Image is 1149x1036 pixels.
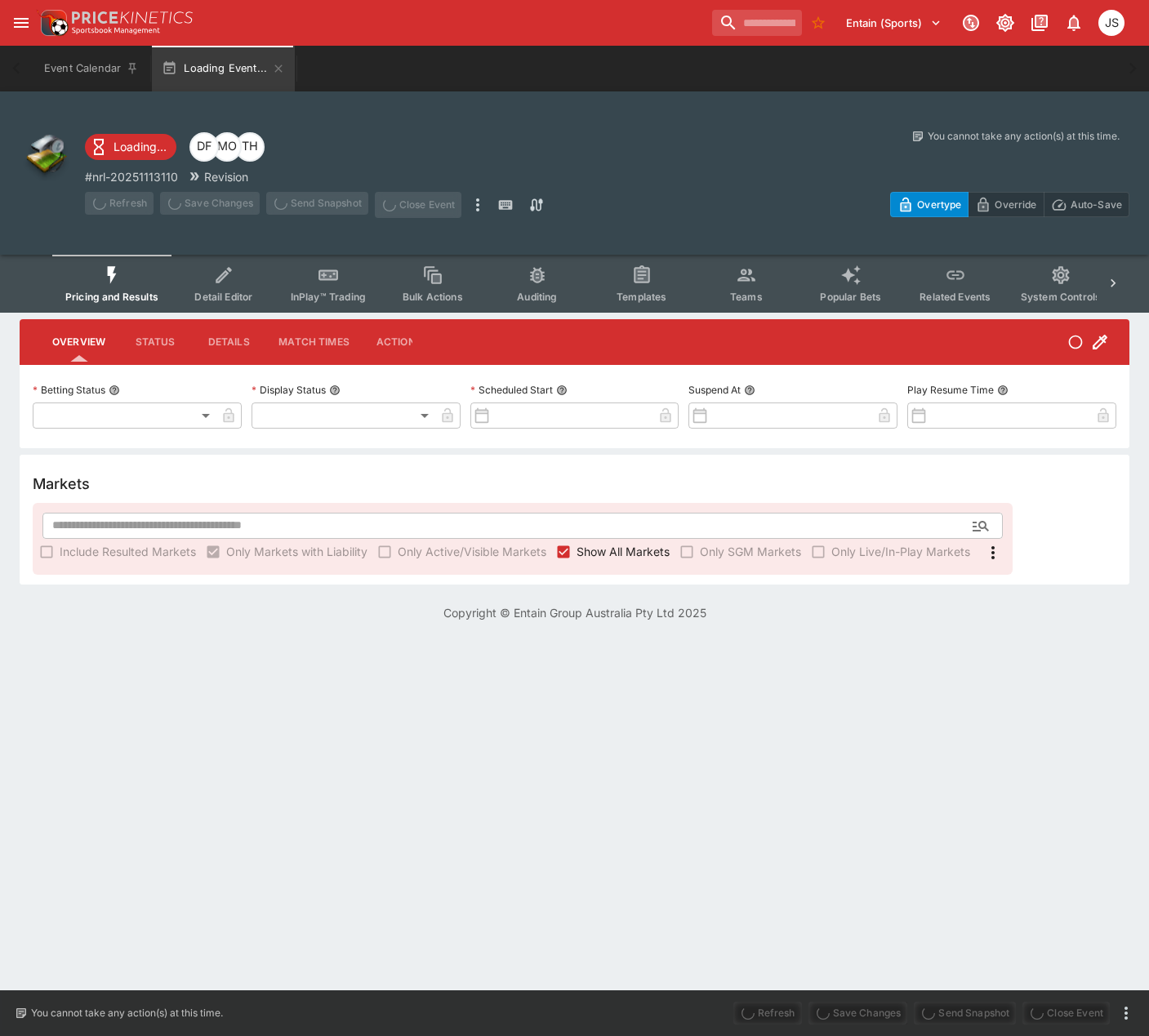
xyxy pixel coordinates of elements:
img: Sportsbook Management [72,27,160,34]
span: Detail Editor [194,291,252,303]
p: Betting Status [33,383,105,397]
p: You cannot take any action(s) at this time. [31,1006,223,1020]
span: Popular Bets [820,291,881,303]
button: Suspend At [744,385,755,396]
button: Toggle light/dark mode [991,8,1020,38]
span: Bulk Actions [403,291,463,303]
div: Matthew Oliver [212,132,242,162]
button: Actions [363,322,436,362]
span: Only Markets with Liability [226,543,367,560]
button: Notifications [1059,8,1089,38]
span: Only Live/In-Play Markets [831,543,970,560]
span: Show All Markets [577,543,670,560]
p: Copy To Clipboard [85,168,178,185]
span: InPlay™ Trading [291,291,366,303]
button: Auto-Save [1044,192,1129,217]
span: Auditing [517,291,557,303]
span: System Controls [1021,291,1101,303]
span: Only Active/Visible Markets [398,543,546,560]
p: Display Status [252,383,326,397]
button: Documentation [1025,8,1054,38]
p: You cannot take any action(s) at this time. [928,129,1120,144]
button: more [1116,1003,1136,1023]
button: Details [192,322,265,362]
span: Only SGM Markets [700,543,801,560]
p: Override [995,196,1036,213]
button: Select Tenant [836,10,951,36]
p: Overtype [917,196,961,213]
button: John Seaton [1093,5,1129,41]
button: Status [118,322,192,362]
p: Suspend At [688,383,741,397]
button: Overtype [890,192,969,217]
button: Scheduled Start [556,385,568,396]
div: Start From [890,192,1129,217]
input: search [712,10,802,36]
button: Event Calendar [34,46,149,91]
p: Loading... [114,138,167,155]
p: Scheduled Start [470,383,553,397]
button: more [468,192,488,218]
button: Match Times [265,322,363,362]
button: open drawer [7,8,36,38]
button: No Bookmarks [805,10,831,36]
p: Auto-Save [1071,196,1122,213]
p: Play Resume Time [907,383,994,397]
button: Betting Status [109,385,120,396]
svg: More [983,543,1003,562]
div: Event type filters [52,255,1097,313]
div: John Seaton [1098,10,1125,36]
span: Pricing and Results [65,291,158,303]
img: other.png [20,129,72,181]
button: Override [968,192,1044,217]
span: Templates [617,291,666,303]
span: Related Events [920,291,991,303]
h5: Markets [33,474,90,493]
img: PriceKinetics [72,11,193,24]
span: Include Resulted Markets [60,543,196,560]
button: Loading Event... [152,46,295,91]
img: PriceKinetics Logo [36,7,69,39]
div: David Foster [189,132,219,162]
span: Teams [730,291,763,303]
button: Connected to PK [956,8,986,38]
button: Play Resume Time [997,385,1009,396]
div: Todd Henderson [235,132,265,162]
button: Display Status [329,385,341,396]
button: Overview [39,322,118,362]
p: Revision [204,168,248,185]
button: Open [966,511,995,540]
